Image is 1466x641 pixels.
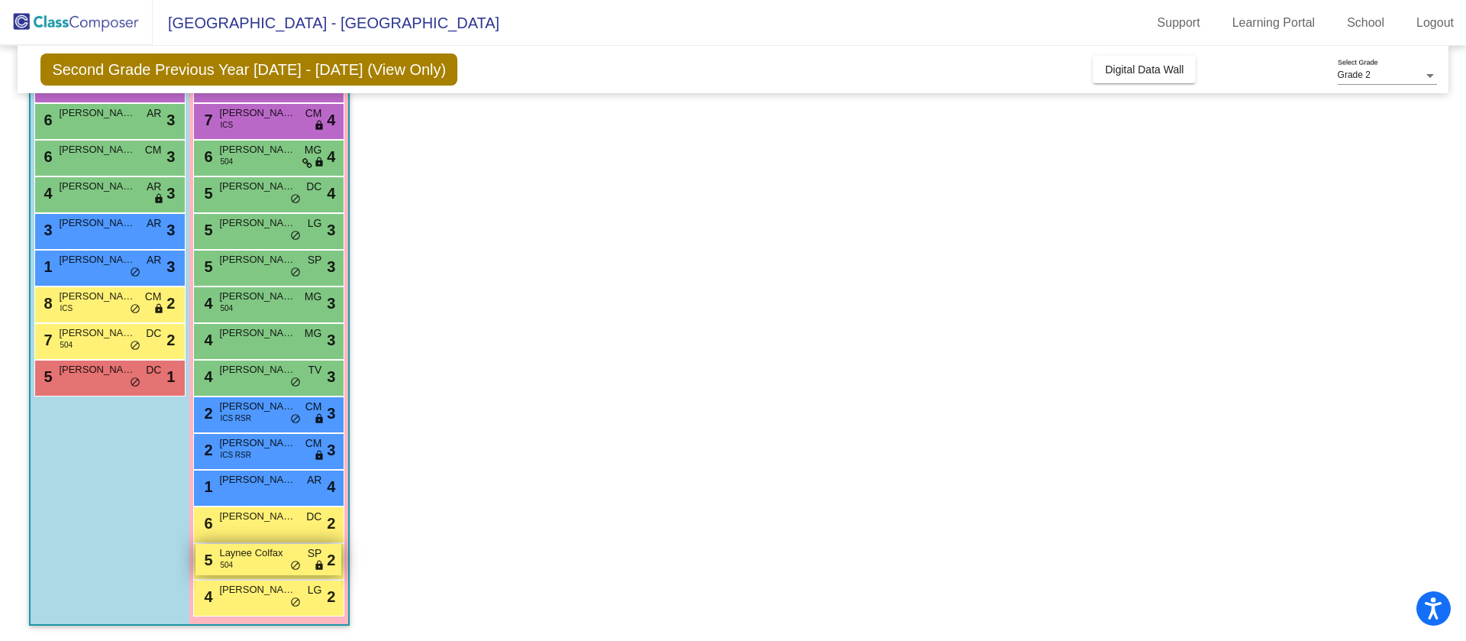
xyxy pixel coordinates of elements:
[59,179,135,194] span: [PERSON_NAME]
[200,258,212,275] span: 5
[220,303,233,314] span: 504
[145,289,162,305] span: CM
[60,303,73,314] span: ICS
[166,292,175,315] span: 2
[60,339,73,351] span: 504
[219,179,295,194] span: [PERSON_NAME]
[327,329,335,351] span: 3
[200,515,212,532] span: 6
[1093,56,1196,83] button: Digital Data Wall
[40,295,52,312] span: 8
[305,435,322,452] span: CM
[153,193,164,206] span: lock
[308,582,322,598] span: LG
[59,215,135,231] span: [PERSON_NAME]
[306,179,321,195] span: DC
[220,449,251,461] span: ICS RSR
[305,289,322,305] span: MG
[290,267,301,279] span: do_not_disturb_alt
[147,252,161,268] span: AR
[40,222,52,238] span: 3
[290,597,301,609] span: do_not_disturb_alt
[130,303,140,316] span: do_not_disturb_alt
[314,413,325,426] span: lock
[166,219,175,241] span: 3
[327,145,335,168] span: 4
[40,368,52,385] span: 5
[166,108,175,131] span: 3
[40,258,52,275] span: 1
[219,289,295,304] span: [PERSON_NAME]
[147,179,161,195] span: AR
[314,120,325,132] span: lock
[290,560,301,572] span: do_not_disturb_alt
[166,255,175,278] span: 3
[200,148,212,165] span: 6
[146,362,161,378] span: DC
[327,292,335,315] span: 3
[220,156,233,167] span: 504
[219,362,295,377] span: [PERSON_NAME]
[314,157,325,169] span: lock
[130,377,140,389] span: do_not_disturb_alt
[219,252,295,267] span: [PERSON_NAME]
[1335,11,1397,35] a: School
[327,512,335,535] span: 2
[200,332,212,348] span: 4
[40,332,52,348] span: 7
[219,509,295,524] span: [PERSON_NAME]
[146,325,161,342] span: DC
[314,560,325,572] span: lock
[1105,63,1183,76] span: Digital Data Wall
[200,442,212,458] span: 2
[219,325,295,341] span: [PERSON_NAME]
[219,105,295,121] span: [PERSON_NAME]
[59,105,135,121] span: [PERSON_NAME]
[327,255,335,278] span: 3
[1145,11,1213,35] a: Support
[305,105,322,121] span: CM
[1338,70,1371,80] span: Grade 2
[200,405,212,422] span: 2
[306,509,321,525] span: DC
[219,142,295,157] span: [PERSON_NAME]
[327,549,335,571] span: 2
[147,105,161,121] span: AR
[1404,11,1466,35] a: Logout
[59,362,135,377] span: [PERSON_NAME]
[308,215,322,231] span: LG
[153,303,164,316] span: lock
[59,289,135,304] span: [PERSON_NAME]
[220,413,251,424] span: ICS RSR
[219,545,295,561] span: Laynee Colfax
[308,545,322,562] span: SP
[290,413,301,426] span: do_not_disturb_alt
[220,119,233,131] span: ICS
[166,329,175,351] span: 2
[219,399,295,414] span: [PERSON_NAME]
[305,399,322,415] span: CM
[327,402,335,425] span: 3
[200,295,212,312] span: 4
[327,365,335,388] span: 3
[290,230,301,242] span: do_not_disturb_alt
[40,185,52,202] span: 4
[200,552,212,568] span: 5
[327,475,335,498] span: 4
[59,142,135,157] span: [PERSON_NAME]
[308,252,322,268] span: SP
[305,325,322,342] span: MG
[200,185,212,202] span: 5
[200,478,212,495] span: 1
[220,559,233,571] span: 504
[166,365,175,388] span: 1
[147,215,161,231] span: AR
[219,472,295,487] span: [PERSON_NAME]
[200,368,212,385] span: 4
[200,222,212,238] span: 5
[219,582,295,597] span: [PERSON_NAME]
[59,252,135,267] span: [PERSON_NAME]
[40,53,457,86] span: Second Grade Previous Year [DATE] - [DATE] (View Only)
[166,182,175,205] span: 3
[308,362,322,378] span: TV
